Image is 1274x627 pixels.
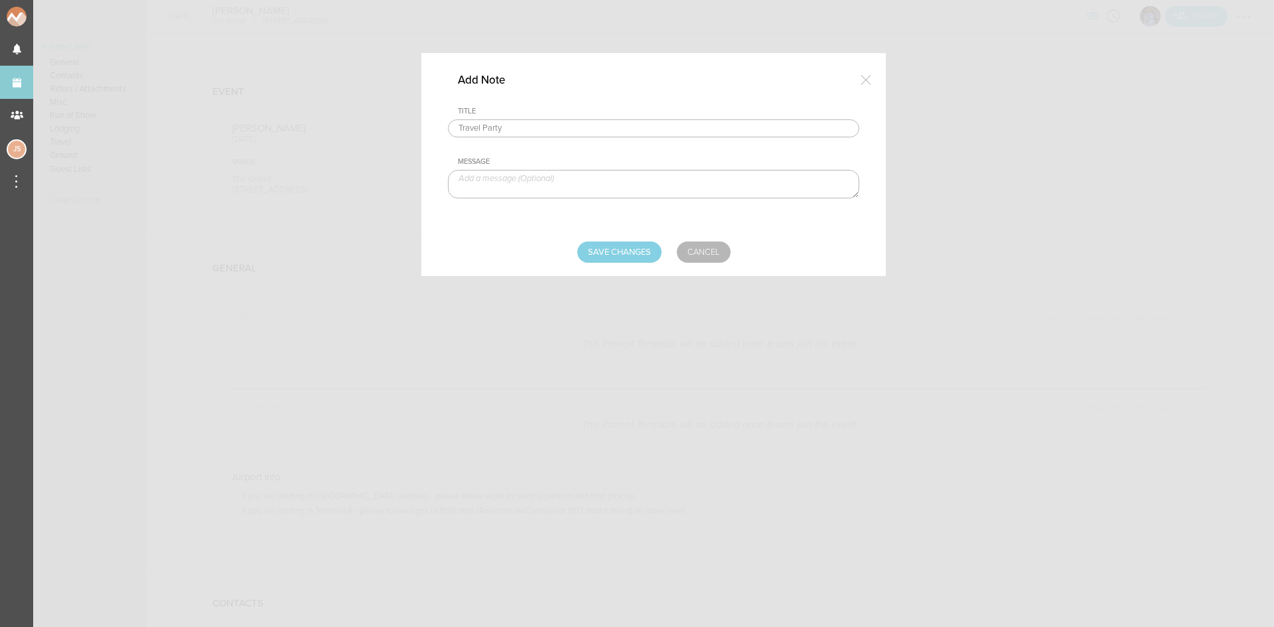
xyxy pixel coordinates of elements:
div: Title [458,107,859,116]
h4: Add Note [458,73,526,87]
input: Save Changes [577,242,662,263]
img: NOMAD [7,7,82,27]
div: Message [458,157,859,167]
a: Cancel [677,242,731,263]
div: Jessica Smith [7,139,27,159]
